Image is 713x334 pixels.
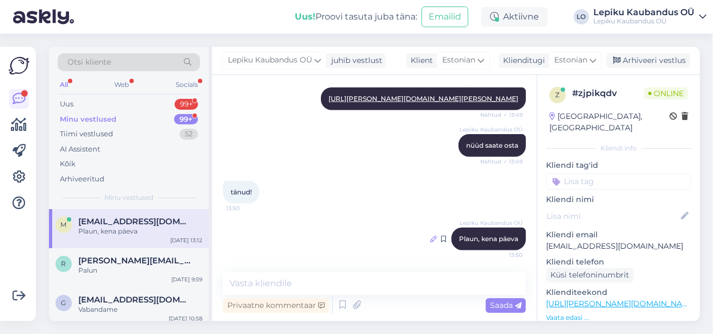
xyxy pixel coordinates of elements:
[104,193,153,203] span: Minu vestlused
[175,99,198,110] div: 99+
[546,173,691,190] input: Lisa tag
[546,256,691,268] p: Kliendi telefon
[228,54,312,66] span: Lepiku Kaubandus OÜ
[223,298,329,313] div: Privaatne kommentaar
[546,143,691,153] div: Kliendi info
[67,56,111,68] span: Otsi kliente
[482,251,523,259] span: 13:50
[61,299,66,307] span: g
[60,159,76,169] div: Kõik
[593,17,695,26] div: Lepiku Kaubandus OÜ
[9,55,29,76] img: Askly Logo
[60,129,113,140] div: Tiimi vestlused
[113,78,132,92] div: Web
[574,9,589,24] div: LO
[60,144,100,155] div: AI Assistent
[546,229,691,241] p: Kliendi email
[169,314,202,323] div: [DATE] 10:58
[60,174,104,185] div: Arhiveeritud
[60,99,73,110] div: Uus
[460,125,523,134] span: Lepiku Kaubandus OÜ
[78,305,202,314] div: Vabandame
[549,111,669,134] div: [GEOGRAPHIC_DATA], [GEOGRAPHIC_DATA]
[58,78,70,92] div: All
[546,241,691,252] p: [EMAIL_ADDRESS][DOMAIN_NAME]
[466,141,518,149] span: nüüd saate osta
[61,220,67,229] span: m
[78,295,191,305] span: gerlyroon@gmail.com
[459,235,518,243] span: Plaun, kena päeva
[170,236,202,244] div: [DATE] 13:12
[555,91,560,99] span: z
[78,266,202,275] div: Palun
[78,217,191,226] span: maarika.tiik@hotmail.com
[593,8,695,17] div: Lepiku Kaubandus OÜ
[490,300,522,310] span: Saada
[78,226,202,236] div: Plaun, kena päeva
[173,78,200,92] div: Socials
[547,210,679,222] input: Lisa nimi
[480,157,523,166] span: Nähtud ✓ 13:49
[295,11,315,22] b: Uus!
[442,54,475,66] span: Estonian
[60,114,116,125] div: Minu vestlused
[421,7,468,27] button: Emailid
[480,111,523,119] span: Nähtud ✓ 13:49
[226,204,267,212] span: 13:50
[327,55,382,66] div: juhib vestlust
[546,160,691,171] p: Kliendi tag'id
[546,313,691,323] p: Vaata edasi ...
[78,256,191,266] span: raina.kononenko@hotmail.com
[179,129,198,140] div: 52
[295,10,417,23] div: Proovi tasuta juba täna:
[406,55,433,66] div: Klient
[606,53,690,68] div: Arhiveeri vestlus
[546,268,634,282] div: Küsi telefoninumbrit
[572,87,644,100] div: # zjpikqdv
[593,8,706,26] a: Lepiku Kaubandus OÜLepiku Kaubandus OÜ
[546,194,691,205] p: Kliendi nimi
[174,114,198,125] div: 99+
[644,87,688,99] span: Online
[171,275,202,283] div: [DATE] 9:59
[554,54,587,66] span: Estonian
[460,219,523,227] span: Lepiku Kaubandus OÜ
[61,260,66,268] span: r
[499,55,545,66] div: Klienditugi
[231,188,252,196] span: tänud!
[546,287,691,298] p: Klienditeekond
[481,7,548,27] div: Aktiivne
[328,94,518,103] a: [URL][PERSON_NAME][DOMAIN_NAME][PERSON_NAME]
